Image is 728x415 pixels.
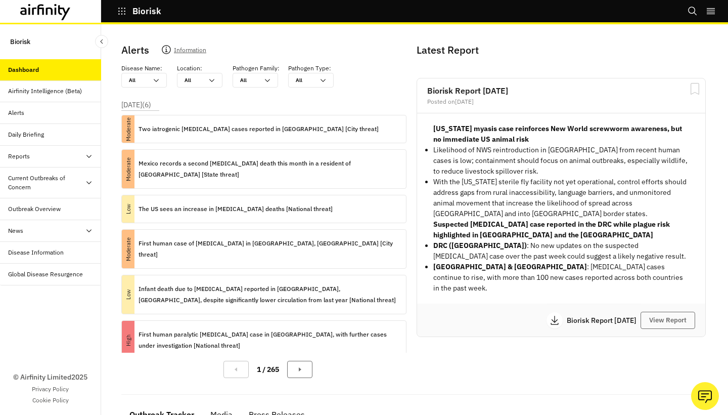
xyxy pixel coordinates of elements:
div: Disease Information [8,248,64,257]
button: View Report [641,312,695,329]
p: With the [US_STATE] sterile fly facility not yet operational, control efforts should address gaps... [433,177,689,219]
p: Mexico records a second [MEDICAL_DATA] death this month in a resident of [GEOGRAPHIC_DATA] [State... [139,158,398,180]
p: Moderate [109,163,148,176]
button: Next Page [287,361,312,378]
button: Previous Page [223,361,249,378]
p: Information [174,45,206,59]
button: Biorisk [117,3,161,20]
p: The US sees an increase in [MEDICAL_DATA] deaths [National threat] [139,203,333,215]
li: : No new updates on the suspected [MEDICAL_DATA] case over the past week could suggest a likely n... [433,240,689,262]
a: Privacy Policy [32,385,69,394]
a: Cookie Policy [32,396,69,405]
p: Pathogen Type : [288,64,331,73]
p: Pathogen Family : [233,64,280,73]
p: 1 / 265 [257,364,279,375]
p: First human case of [MEDICAL_DATA] in [GEOGRAPHIC_DATA], [GEOGRAPHIC_DATA] [City threat] [139,238,398,260]
h2: Biorisk Report [DATE] [427,87,695,95]
p: Disease Name : [121,64,162,73]
strong: Suspected [MEDICAL_DATA] case reported in the DRC while plague risk highlighted in [GEOGRAPHIC_DA... [433,220,670,239]
p: Low [115,203,142,216]
p: Likelihood of NWS reintroduction in [GEOGRAPHIC_DATA] from recent human cases is low; containment... [433,145,689,177]
svg: Bookmark Report [689,82,701,95]
p: Location : [177,64,202,73]
p: Biorisk [132,7,161,16]
p: Moderate [109,243,148,256]
div: Global Disease Resurgence [8,270,83,279]
p: Alerts [121,43,149,58]
div: Posted on [DATE] [427,99,695,105]
p: Low [109,288,148,301]
p: Biorisk [10,32,30,51]
p: Two iatrogenic [MEDICAL_DATA] cases reported in [GEOGRAPHIC_DATA] [City threat] [139,123,379,135]
strong: DRC ([GEOGRAPHIC_DATA]) [433,241,527,250]
p: [DATE] ( 6 ) [121,100,151,110]
button: Ask our analysts [691,382,719,410]
strong: [GEOGRAPHIC_DATA] & [GEOGRAPHIC_DATA] [433,262,587,271]
p: Infant death due to [MEDICAL_DATA] reported in [GEOGRAPHIC_DATA], [GEOGRAPHIC_DATA], despite sign... [139,283,398,306]
div: News [8,226,23,235]
p: Biorisk Report [DATE] [567,317,641,324]
div: Alerts [8,108,24,117]
p: : [MEDICAL_DATA] cases continue to rise, with more than 100 new cases reported across both countr... [433,262,689,294]
button: Close Sidebar [95,35,108,48]
div: Dashboard [8,65,39,74]
p: © Airfinity Limited 2025 [13,372,87,383]
p: High [109,334,148,347]
div: Outbreak Overview [8,204,61,214]
p: Moderate [115,123,142,136]
p: First human paralytic [MEDICAL_DATA] case in [GEOGRAPHIC_DATA], with further cases under investig... [139,329,398,351]
p: Latest Report [417,43,704,58]
div: Daily Briefing [8,130,44,139]
div: Reports [8,152,30,161]
div: Airfinity Intelligence (Beta) [8,87,82,96]
div: Current Outbreaks of Concern [8,174,85,192]
strong: [US_STATE] myasis case reinforces New World screwworm awareness, but no immediate US animal risk [433,124,682,144]
button: Search [688,3,698,20]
